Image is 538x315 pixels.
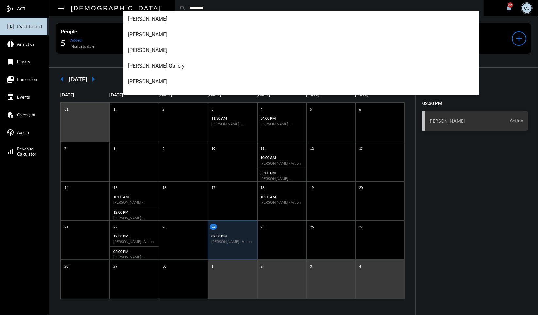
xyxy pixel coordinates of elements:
[261,122,303,126] h6: [PERSON_NAME] - Relationship
[161,263,168,269] p: 30
[71,3,161,13] h2: [DEMOGRAPHIC_DATA]
[261,176,303,181] h6: [PERSON_NAME] - Investment
[17,24,42,29] span: Dashboard
[514,34,524,43] mat-icon: add
[357,263,362,269] p: 4
[308,263,313,269] p: 3
[112,106,117,112] p: 1
[63,146,68,151] p: 7
[259,224,266,230] p: 25
[17,77,37,82] span: Immersion
[56,73,69,86] mat-icon: arrow_left
[357,224,364,230] p: 27
[210,106,215,112] p: 3
[54,2,67,15] button: Toggle sidenav
[113,239,155,244] h6: [PERSON_NAME] - Action
[357,185,364,190] p: 20
[128,74,474,90] span: [PERSON_NAME]
[7,58,14,66] mat-icon: bookmark
[522,3,532,13] div: CJ
[308,106,313,112] p: 5
[429,118,465,124] h3: [PERSON_NAME]
[505,4,513,12] mat-icon: notifications
[261,195,303,199] p: 10:30 AM
[7,5,14,13] mat-icon: mediation
[211,234,253,238] p: 02:30 PM
[261,161,303,165] h6: [PERSON_NAME] - Action
[7,111,14,119] mat-icon: admin_panel_settings
[161,185,168,190] p: 16
[128,27,474,43] span: [PERSON_NAME]
[128,11,474,27] span: [PERSON_NAME]
[508,2,513,8] div: 35
[210,185,217,190] p: 17
[422,100,528,106] h2: 02:30 PM
[17,6,25,11] span: ACT
[210,263,215,269] p: 1
[17,59,30,64] span: Library
[113,200,155,204] h6: [PERSON_NAME] - Relationship
[259,185,266,190] p: 18
[109,92,159,97] p: [DATE]
[508,118,525,124] span: Action
[113,195,155,199] p: 10:00 AM
[112,185,119,190] p: 15
[7,40,14,48] mat-icon: pie_chart
[161,146,166,151] p: 9
[308,185,315,190] p: 19
[261,200,303,204] h6: [PERSON_NAME] - Action
[70,44,94,49] p: Month to date
[7,76,14,83] mat-icon: collections_bookmark
[7,93,14,101] mat-icon: event
[161,224,168,230] p: 23
[308,224,315,230] p: 26
[63,185,70,190] p: 14
[60,92,109,97] p: [DATE]
[61,38,65,48] h2: 5
[357,106,362,112] p: 6
[17,95,30,100] span: Events
[211,239,253,244] h6: [PERSON_NAME] - Action
[161,106,166,112] p: 2
[70,38,94,43] p: Added
[357,146,364,151] p: 13
[179,5,186,11] mat-icon: search
[17,130,29,135] span: Axiom
[87,73,100,86] mat-icon: arrow_right
[261,171,303,175] p: 03:00 PM
[113,234,155,238] p: 12:30 PM
[128,90,474,105] span: [PERSON_NAME]
[128,58,474,74] span: [PERSON_NAME] Gallery
[7,23,14,30] mat-icon: insert_chart_outlined
[112,224,119,230] p: 22
[112,263,119,269] p: 29
[63,263,70,269] p: 28
[113,249,155,254] p: 02:00 PM
[17,112,36,117] span: Oversight
[211,116,253,120] p: 11:30 AM
[261,155,303,160] p: 10:00 AM
[259,263,264,269] p: 2
[308,146,315,151] p: 12
[113,255,155,259] h6: [PERSON_NAME] - Relationship
[61,28,150,34] p: People
[113,216,155,220] h6: [PERSON_NAME] - Relationship
[210,224,217,230] p: 24
[17,42,34,47] span: Analytics
[128,43,474,58] span: [PERSON_NAME]
[113,210,155,214] p: 12:00 PM
[211,122,253,126] h6: [PERSON_NAME] - Relationship
[63,224,70,230] p: 21
[57,5,65,12] mat-icon: Side nav toggle icon
[7,148,14,155] mat-icon: signal_cellular_alt
[210,146,217,151] p: 10
[259,146,266,151] p: 11
[69,76,87,83] h2: [DATE]
[259,106,264,112] p: 4
[261,116,303,120] p: 04:00 PM
[7,129,14,136] mat-icon: podcasts
[112,146,117,151] p: 8
[63,106,70,112] p: 31
[17,146,36,157] span: Revenue Calculator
